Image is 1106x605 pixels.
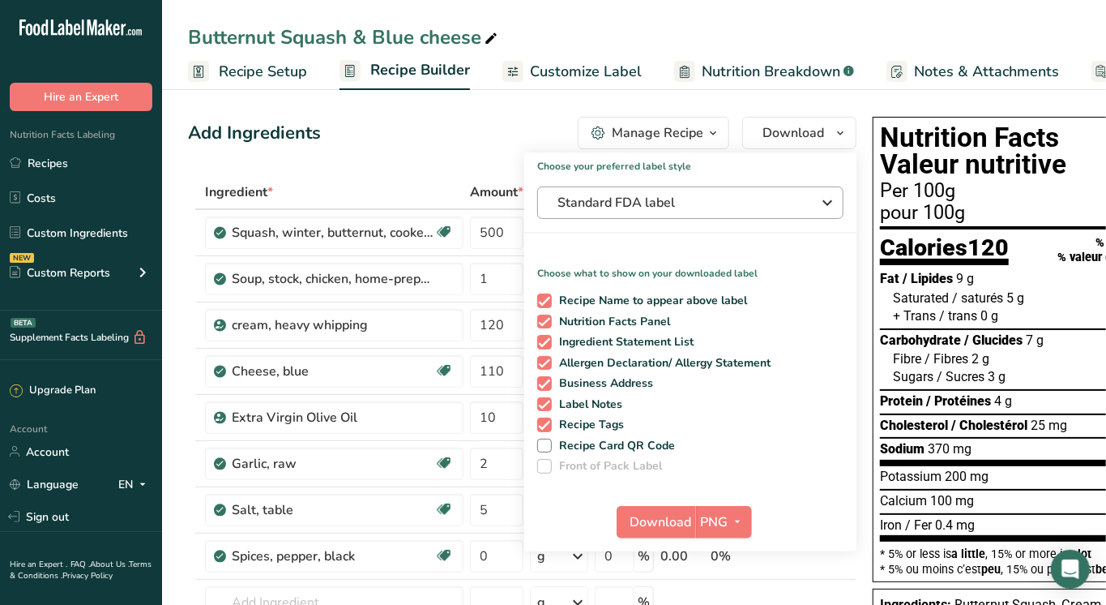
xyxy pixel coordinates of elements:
span: / Cholestérol [951,418,1027,433]
h1: Choose your preferred label style [524,152,856,174]
span: Recipe Card QR Code [552,439,676,453]
div: g [537,547,545,566]
span: a little [951,547,985,560]
span: Fat [880,271,899,286]
div: Spices, pepper, black [232,547,434,566]
span: Front of Pack Label [552,459,663,474]
a: Hire an Expert . [10,559,67,570]
span: 0 g [980,308,998,324]
span: Notes & Attachments [914,61,1059,83]
span: 9 g [956,271,974,286]
span: Potassium [880,469,942,484]
span: Sugars [893,369,933,384]
a: Recipe Setup [188,54,307,90]
span: Iron [880,517,902,533]
div: Extra Virgin Olive Oil [232,408,434,427]
span: 120 [967,234,1009,261]
span: Recipe Setup [219,61,307,83]
span: / saturés [952,290,1003,306]
span: Nutrition Facts Panel [552,315,671,329]
span: Customize Label [530,61,642,83]
div: Garlic, raw [232,454,434,474]
span: Recipe Tags [552,418,625,432]
span: 200 mg [945,469,989,484]
span: 2 g [971,351,989,367]
a: Notes & Attachments [886,54,1059,90]
div: cream, heavy whipping [232,315,434,335]
span: Ingredient [205,182,273,202]
span: / Fibres [925,351,968,367]
a: Customize Label [502,54,642,90]
span: 7 g [1026,333,1044,348]
span: 0.4 mg [935,517,975,533]
button: Download [617,506,696,538]
div: 0% [711,547,779,566]
span: / Protéines [926,393,991,409]
a: About Us . [90,559,129,570]
span: peu [981,563,1001,576]
span: 25 mg [1031,418,1067,433]
a: Recipe Builder [339,52,470,91]
span: 3 g [988,369,1006,384]
div: Calories [880,236,1009,266]
div: Butternut Squash & Blue cheese [188,23,501,52]
span: Recipe Builder [370,59,470,81]
div: Custom Reports [10,264,110,281]
div: Squash, winter, butternut, cooked, baked, without salt [232,223,434,242]
span: / Glucides [964,333,1023,348]
span: Nutrition Breakdown [702,61,840,83]
span: Standard FDA label [557,193,801,212]
div: Salt, table [232,500,434,520]
button: Standard FDA label [537,187,843,219]
div: EN [118,474,152,494]
span: Cholesterol [880,418,948,433]
button: Hire an Expert [10,83,152,111]
div: NEW [10,253,34,263]
span: a lot [1068,547,1091,560]
span: Calcium [880,493,927,508]
span: 5 g [1006,290,1024,306]
span: Allergen Declaration/ Allergy Statement [552,356,771,371]
div: BETA [11,318,36,328]
span: Sodium [880,441,925,457]
span: + Trans [893,308,936,324]
span: Download [762,123,824,143]
span: 100 mg [930,493,974,508]
span: / trans [939,308,977,324]
div: Upgrade Plan [10,383,96,399]
button: Download [742,117,856,149]
span: Carbohydrate [880,333,961,348]
span: Saturated [893,290,949,306]
span: Download [630,513,692,532]
span: Ingredient Statement List [552,335,694,350]
span: Label Notes [552,397,623,412]
span: Fibre [893,351,921,367]
span: Protein [880,393,923,409]
p: Choose what to show on your downloaded label [524,253,856,281]
a: FAQ . [70,559,90,570]
span: Recipe Name to appear above label [552,294,748,308]
div: Open Intercom Messenger [1051,550,1090,589]
div: Cheese, blue [232,362,434,381]
span: PNG [701,513,728,532]
span: / Lipides [903,271,953,286]
span: 370 mg [928,441,971,457]
span: / Sucres [937,369,984,384]
div: Add Ingredients [188,120,321,147]
div: Soup, stock, chicken, home-prepared [232,269,434,289]
button: Manage Recipe [578,117,729,149]
span: Business Address [552,376,654,391]
span: 4 g [994,393,1012,409]
a: Privacy Policy [62,570,113,581]
a: Language [10,470,79,499]
a: Nutrition Breakdown [674,54,854,90]
span: Amount [470,182,523,202]
a: Terms & Conditions . [10,559,152,581]
span: / Fer [905,517,932,533]
button: PNG [696,506,752,538]
div: 0.00 [660,547,704,566]
div: Manage Recipe [612,123,703,143]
